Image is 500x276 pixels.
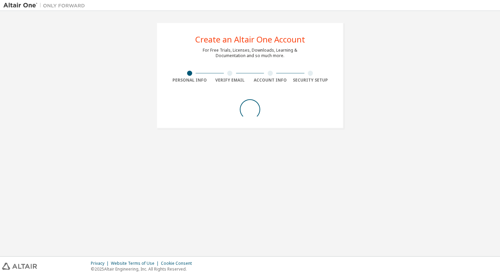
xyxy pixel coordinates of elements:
div: Website Terms of Use [111,261,161,266]
img: Altair One [3,2,88,9]
div: Account Info [250,77,290,83]
div: Privacy [91,261,111,266]
div: Security Setup [290,77,331,83]
img: altair_logo.svg [2,263,37,270]
div: Cookie Consent [161,261,196,266]
div: Create an Altair One Account [195,35,305,44]
div: Personal Info [169,77,210,83]
div: For Free Trials, Licenses, Downloads, Learning & Documentation and so much more. [203,48,297,58]
div: Verify Email [210,77,250,83]
p: © 2025 Altair Engineering, Inc. All Rights Reserved. [91,266,196,272]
